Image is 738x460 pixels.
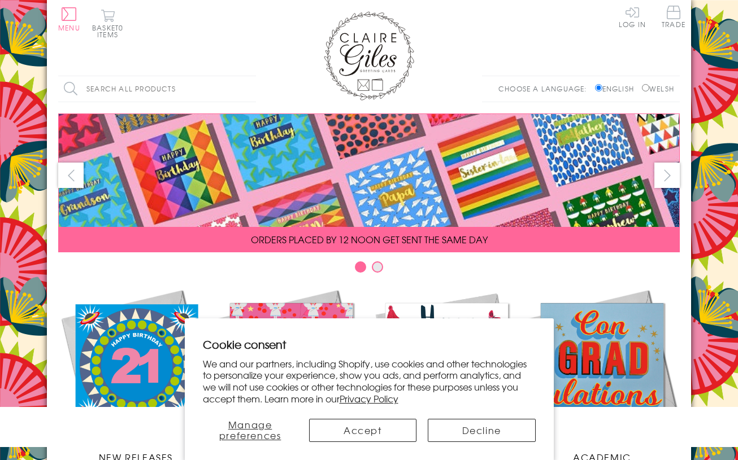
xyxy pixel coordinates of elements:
button: next [654,163,680,188]
button: Carousel Page 2 [372,261,383,273]
span: 0 items [97,23,123,40]
div: Carousel Pagination [58,261,680,278]
button: Basket0 items [92,9,123,38]
input: English [595,84,602,91]
span: Manage preferences [219,418,281,442]
input: Search all products [58,76,256,102]
button: Decline [428,419,535,442]
a: Log In [619,6,646,28]
span: Menu [58,23,80,33]
span: ORDERS PLACED BY 12 NOON GET SENT THE SAME DAY [251,233,488,246]
a: Trade [662,6,685,30]
button: Carousel Page 1 (Current Slide) [355,261,366,273]
a: Privacy Policy [340,392,398,405]
p: We and our partners, including Shopify, use cookies and other technologies to personalize your ex... [203,358,536,405]
label: English [595,84,640,94]
input: Welsh [642,84,649,91]
p: Choose a language: [498,84,593,94]
button: Manage preferences [203,419,298,442]
label: Welsh [642,84,674,94]
button: Menu [58,7,80,31]
h2: Cookie consent [203,336,536,352]
button: prev [58,163,84,188]
img: Claire Giles Greetings Cards [324,11,414,100]
span: Trade [662,6,685,28]
button: Accept [309,419,416,442]
input: Search [245,76,256,102]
